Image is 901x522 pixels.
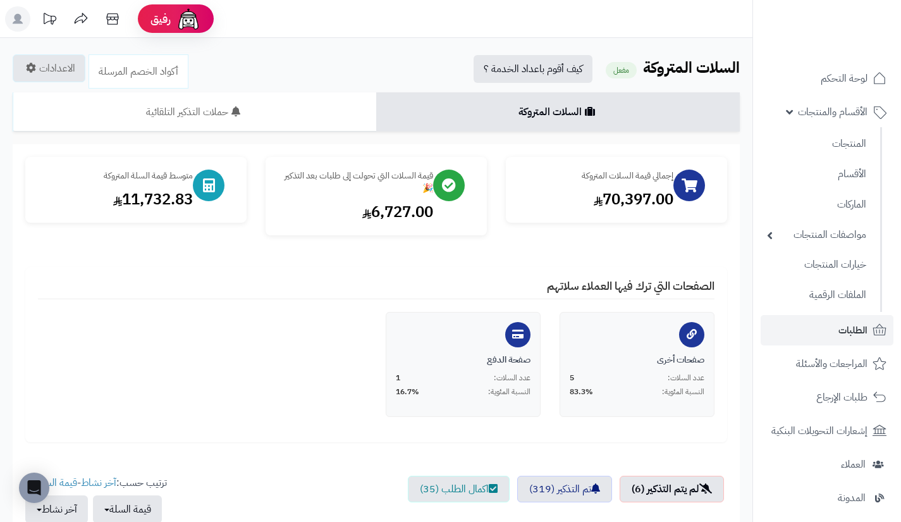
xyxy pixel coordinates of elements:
[570,387,593,397] span: 83.3%
[643,56,740,79] b: السلات المتروكة
[606,62,637,78] small: مفعل
[38,170,193,182] div: متوسط قيمة السلة المتروكة
[761,63,893,94] a: لوحة التحكم
[761,161,873,188] a: الأقسام
[668,373,704,383] span: عدد السلات:
[488,387,530,397] span: النسبة المئوية:
[570,354,704,366] div: صفحات أخرى
[396,387,419,397] span: 16.7%
[761,382,893,413] a: طلبات الإرجاع
[89,54,188,89] a: أكواد الخصم المرسلة
[518,189,673,210] div: 70,397.00
[278,201,433,223] div: 6,727.00
[494,373,530,383] span: عدد السلات:
[761,416,893,446] a: إشعارات التحويلات البنكية
[518,170,673,182] div: إجمالي قيمة السلات المتروكة
[570,373,574,383] span: 5
[81,475,116,490] a: آخر نشاط
[13,92,376,132] a: حملات التذكير التلقائية
[761,349,893,379] a: المراجعات والأسئلة
[38,280,714,299] h4: الصفحات التي ترك فيها العملاء سلاتهم
[34,6,65,35] a: تحديثات المنصة
[408,476,510,502] a: اكمال الطلب (35)
[662,387,704,397] span: النسبة المئوية:
[761,483,893,513] a: المدونة
[761,251,873,278] a: خيارات المنتجات
[841,456,866,473] span: العملاء
[761,449,893,480] a: العملاء
[396,373,400,383] span: 1
[13,54,85,82] a: الاعدادات
[761,191,873,218] a: الماركات
[278,170,433,195] div: قيمة السلات التي تحولت إلى طلبات بعد التذكير 🎉
[798,103,867,121] span: الأقسام والمنتجات
[771,422,867,440] span: إشعارات التحويلات البنكية
[821,70,867,87] span: لوحة التحكم
[796,355,867,373] span: المراجعات والأسئلة
[517,476,612,502] a: تم التذكير (319)
[376,92,740,132] a: السلات المتروكة
[761,282,873,309] a: الملفات الرقمية
[35,475,77,490] a: قيمة السلة
[761,315,893,345] a: الطلبات
[620,476,724,502] a: لم يتم التذكير (6)
[396,354,530,366] div: صفحة الدفع
[19,473,49,503] div: Open Intercom Messenger
[474,55,592,83] a: كيف أقوم باعداد الخدمة ؟
[761,221,873,249] a: مواصفات المنتجات
[816,388,867,406] span: طلبات الإرجاع
[838,489,866,507] span: المدونة
[838,321,867,339] span: الطلبات
[150,11,171,27] span: رفيق
[176,6,201,32] img: ai-face.png
[38,189,193,210] div: 11,732.83
[761,130,873,158] a: المنتجات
